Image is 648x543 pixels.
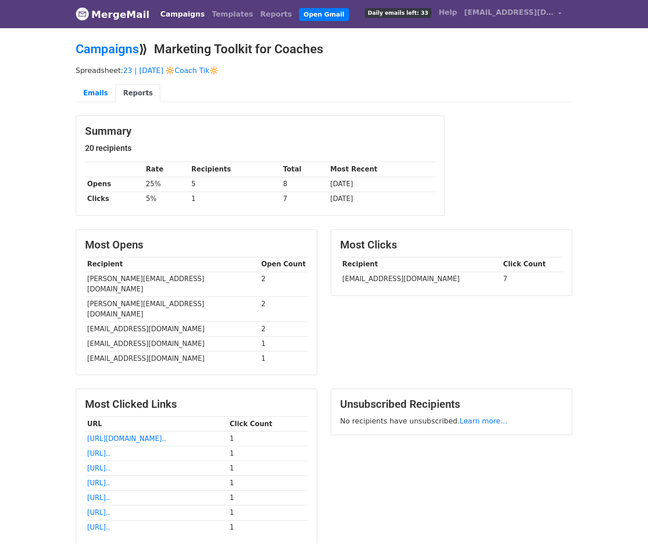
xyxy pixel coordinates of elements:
[460,4,565,25] a: [EMAIL_ADDRESS][DOMAIN_NAME]
[501,272,563,286] td: 7
[76,42,572,57] h2: ⟫ Marketing Toolkit for Coaches
[189,162,281,177] th: Recipients
[85,239,308,252] h3: Most Opens
[227,432,308,446] td: 1
[299,8,349,21] a: Open Gmail
[87,509,110,517] a: [URL]..
[144,177,189,192] td: 25%
[460,417,507,425] a: Learn more...
[85,398,308,411] h3: Most Clicked Links
[259,257,308,272] th: Open Count
[281,162,328,177] th: Total
[365,8,431,18] span: Daily emails left: 33
[157,5,208,23] a: Campaigns
[227,461,308,476] td: 1
[189,192,281,206] td: 1
[257,5,296,23] a: Reports
[85,125,435,138] h3: Summary
[227,416,308,431] th: Click Count
[85,297,259,322] td: [PERSON_NAME][EMAIL_ADDRESS][DOMAIN_NAME]
[259,351,308,366] td: 1
[85,257,259,272] th: Recipient
[87,479,110,487] a: [URL]..
[464,7,554,18] span: [EMAIL_ADDRESS][DOMAIN_NAME]
[328,177,435,192] td: [DATE]
[85,272,259,297] td: [PERSON_NAME][EMAIL_ADDRESS][DOMAIN_NAME]
[435,4,460,21] a: Help
[87,523,110,531] a: [URL]..
[85,416,227,431] th: URL
[259,336,308,351] td: 1
[340,272,501,286] td: [EMAIL_ADDRESS][DOMAIN_NAME]
[76,84,115,103] a: Emails
[281,177,328,192] td: 8
[189,177,281,192] td: 5
[85,192,144,206] th: Clicks
[76,66,572,75] p: Spreadsheet:
[501,257,563,272] th: Click Count
[259,272,308,297] td: 2
[340,416,563,426] p: No recipients have unsubscribed.
[227,505,308,520] td: 1
[76,7,89,21] img: MergeMail logo
[340,398,563,411] h3: Unsubscribed Recipients
[340,257,501,272] th: Recipient
[361,4,435,21] a: Daily emails left: 33
[85,351,259,366] td: [EMAIL_ADDRESS][DOMAIN_NAME]
[227,446,308,461] td: 1
[227,520,308,535] td: 1
[259,297,308,322] td: 2
[87,494,110,502] a: [URL]..
[340,239,563,252] h3: Most Clicks
[281,192,328,206] td: 7
[603,500,648,543] iframe: Chat Widget
[87,449,110,457] a: [URL]..
[328,192,435,206] td: [DATE]
[76,5,149,24] a: MergeMail
[115,84,160,103] a: Reports
[328,162,435,177] th: Most Recent
[87,435,166,443] a: [URL][DOMAIN_NAME]..
[87,464,110,472] a: [URL]..
[227,491,308,505] td: 1
[227,476,308,491] td: 1
[85,177,144,192] th: Opens
[144,162,189,177] th: Rate
[85,336,259,351] td: [EMAIL_ADDRESS][DOMAIN_NAME]
[259,321,308,336] td: 2
[85,143,435,153] h5: 20 recipients
[76,42,139,56] a: Campaigns
[144,192,189,206] td: 5%
[85,321,259,336] td: [EMAIL_ADDRESS][DOMAIN_NAME]
[208,5,256,23] a: Templates
[123,66,218,75] a: 23 | [DATE] 🔆Coach Tik🔆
